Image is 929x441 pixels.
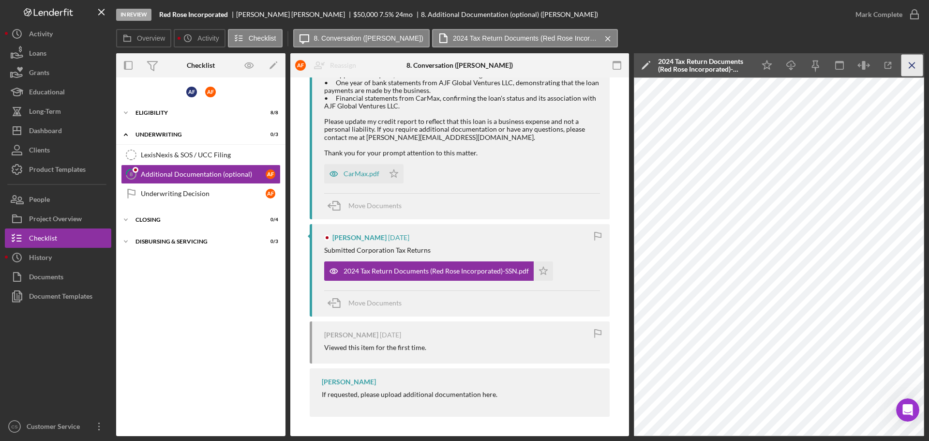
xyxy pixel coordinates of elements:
button: Documents [5,267,111,287]
img: Profile image for Operator [28,5,43,21]
button: People [5,190,111,209]
div: Reassign [330,56,356,75]
div: Rate your conversation [18,233,133,244]
a: Underwriting DecisionAF [121,184,281,203]
div: Good to know!Yes, we've recently made changes to the system, and are in the process of updating o... [8,110,159,183]
span: Move Documents [348,299,402,307]
button: Move Documents [324,194,411,218]
button: Move Documents [324,291,411,315]
textarea: Message… [8,288,185,304]
div: 2024 Tax Return Documents (Red Rose Incorporated)-SSN.pdf [658,58,750,73]
div: [PERSON_NAME] [PERSON_NAME] [236,11,353,18]
div: Viewed this item for the first time. [324,344,426,351]
b: Red Rose Incorporated [159,11,228,18]
div: History [29,248,52,270]
div: 0 / 3 [261,132,278,137]
div: Dear TMC Community Capital, I am writing to clarify the status of a CarMax auto loan with a month... [324,16,600,157]
div: A F [266,169,275,179]
div: 0 / 3 [261,239,278,244]
button: Educational [5,82,111,102]
div: Grants [29,63,49,85]
button: Mark Complete [846,5,924,24]
div: A F [186,87,197,97]
span: Great [91,251,105,265]
div: Mark Complete [855,5,902,24]
textarea: Tell us more… [15,282,116,303]
button: 2024 Tax Return Documents (Red Rose Incorporated)-SSN.pdf [324,261,553,281]
button: Checklist [5,228,111,248]
text: CS [11,424,17,429]
label: 2024 Tax Return Documents (Red Rose Incorporated)-SSN.pdf [453,34,598,42]
button: CSCustomer Service [5,417,111,436]
span: Amazing [114,251,128,265]
span: $50,000 [353,10,378,18]
button: Emoji picker [30,308,38,316]
button: Send a message… [166,304,181,320]
div: Project Overview [29,209,82,231]
div: Document Templates [29,287,92,308]
div: Close [170,4,187,21]
label: Overview [137,34,165,42]
div: Additional Documentation (optional) [141,170,266,178]
div: LexisNexis & SOS / UCC Filing [141,151,280,159]
div: [PERSON_NAME] [322,378,376,386]
button: 8. Conversation ([PERSON_NAME]) [293,29,430,47]
label: Checklist [249,34,276,42]
a: Dashboard [5,121,111,140]
p: The team can also help [47,12,120,22]
div: Underwriting [135,132,254,137]
button: History [5,248,111,267]
div: A F [266,189,275,198]
div: Documents [29,267,63,289]
button: 2024 Tax Return Documents (Red Rose Incorporated)-SSN.pdf [432,29,618,47]
div: Closing [135,217,254,223]
button: CarMax.pdf [324,164,404,183]
time: 2025-09-11 13:26 [380,331,401,339]
div: In Review [116,9,151,21]
h1: Operator [47,5,81,12]
button: Loans [5,44,111,63]
span: OK [67,249,84,267]
div: Help [PERSON_NAME] understand how they’re doing: [15,197,151,216]
a: Activity [5,24,111,44]
a: Long-Term [5,102,111,121]
div: 0 / 4 [261,217,278,223]
span: Terrible [23,251,37,265]
button: Grants [5,63,111,82]
div: [PERSON_NAME] [324,331,378,339]
tspan: 8 [130,171,133,177]
button: Overview [116,29,171,47]
div: Submitted Corporation Tax Returns [324,246,431,254]
button: Clients [5,140,111,160]
div: Product Templates [29,160,86,182]
div: CarMax.pdf [344,170,379,178]
button: Project Overview [5,209,111,228]
div: Underwriting Decision [141,190,266,198]
div: Good to know! [15,116,151,125]
div: A F [205,87,216,97]
div: Long-Term [29,102,61,123]
span: Bad [46,251,60,265]
div: 8. Conversation ([PERSON_NAME]) [406,61,513,69]
div: Loans [29,44,46,65]
button: Checklist [228,29,283,47]
button: Product Templates [5,160,111,179]
iframe: Intercom live chat [896,398,919,422]
div: Operator says… [8,191,186,223]
label: Activity [197,34,219,42]
a: LexisNexis & SOS / UCC Filing [121,145,281,165]
div: 2024 Tax Return Documents (Red Rose Incorporated)-SSN.pdf [344,267,529,275]
div: Disbursing & Servicing [135,239,254,244]
button: Upload attachment [15,308,23,316]
div: People [29,190,50,212]
button: Home [151,4,170,22]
